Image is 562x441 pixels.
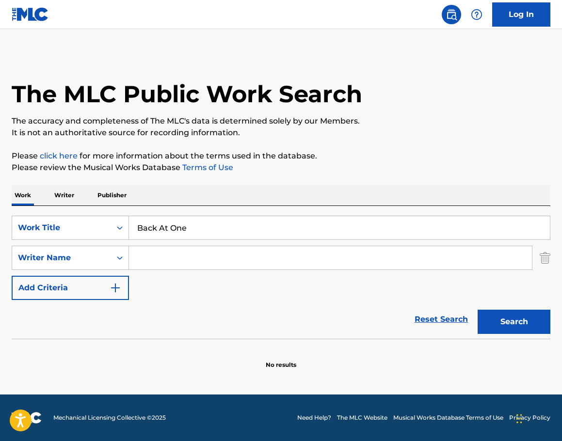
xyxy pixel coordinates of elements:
[492,2,550,27] a: Log In
[18,252,105,264] div: Writer Name
[12,115,550,127] p: The accuracy and completeness of The MLC's data is determined solely by our Members.
[297,413,331,422] a: Need Help?
[95,185,129,205] p: Publisher
[12,412,42,424] img: logo
[12,216,550,339] form: Search Form
[18,222,105,234] div: Work Title
[180,163,233,172] a: Terms of Use
[12,276,129,300] button: Add Criteria
[12,150,550,162] p: Please for more information about the terms used in the database.
[393,413,503,422] a: Musical Works Database Terms of Use
[12,162,550,173] p: Please review the Musical Works Database
[266,349,296,369] p: No results
[40,151,78,160] a: click here
[410,309,473,330] a: Reset Search
[110,282,121,294] img: 9d2ae6d4665cec9f34b9.svg
[337,413,387,422] a: The MLC Website
[12,127,550,139] p: It is not an authoritative source for recording information.
[516,404,522,433] div: Drag
[540,246,550,270] img: Delete Criterion
[12,185,34,205] p: Work
[478,310,550,334] button: Search
[471,9,482,20] img: help
[12,7,49,21] img: MLC Logo
[53,413,166,422] span: Mechanical Licensing Collective © 2025
[514,394,562,441] iframe: Chat Widget
[51,185,77,205] p: Writer
[446,9,457,20] img: search
[467,5,486,24] div: Help
[509,413,550,422] a: Privacy Policy
[12,79,362,109] h1: The MLC Public Work Search
[442,5,461,24] a: Public Search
